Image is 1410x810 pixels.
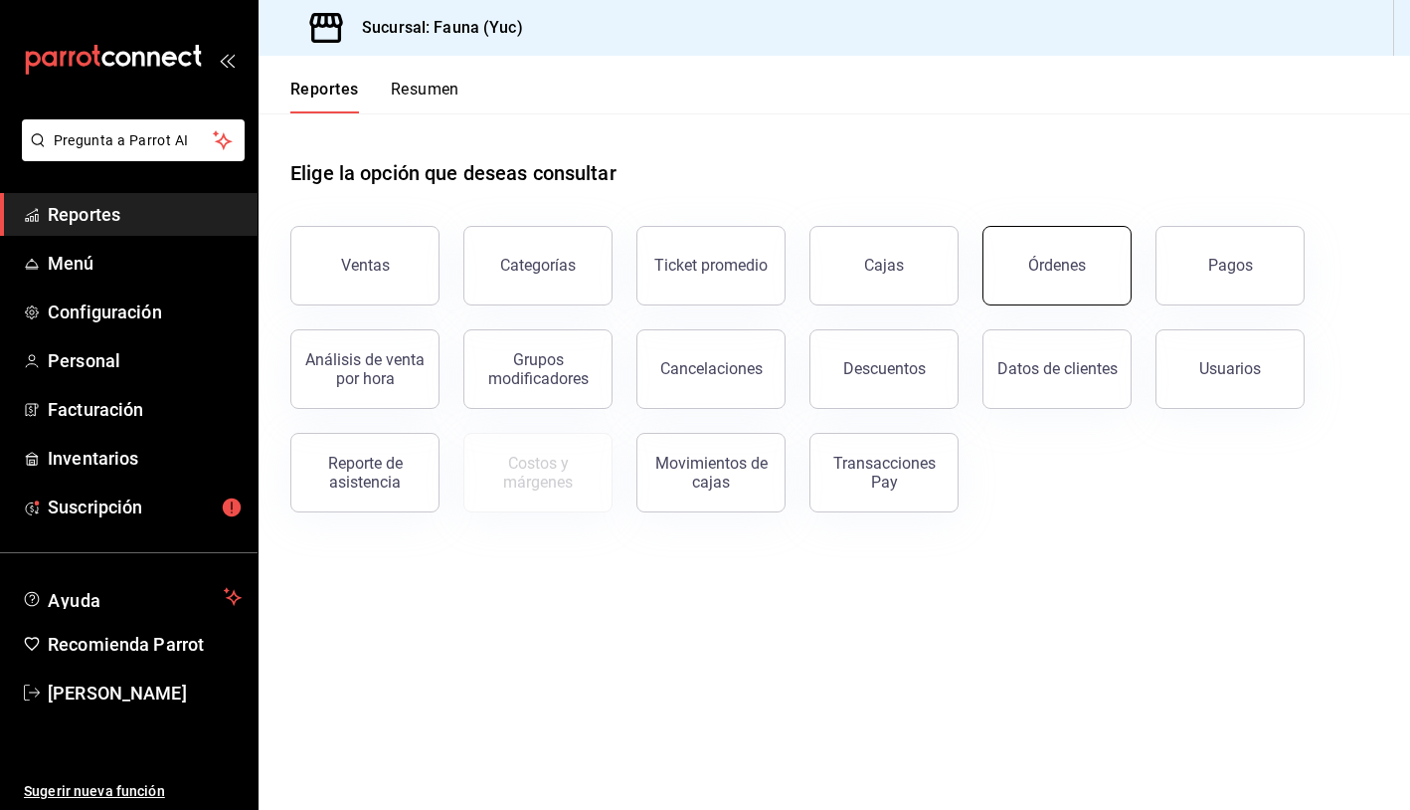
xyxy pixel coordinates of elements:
h3: Sucursal: Fauna (Yuc) [346,16,523,40]
button: Análisis de venta por hora [290,329,440,409]
div: Grupos modificadores [476,350,600,388]
div: Costos y márgenes [476,454,600,492]
div: Transacciones Pay [822,454,946,492]
span: Reportes [48,201,242,228]
button: Órdenes [982,226,1132,305]
div: Reporte de asistencia [303,454,427,492]
button: Categorías [463,226,613,305]
span: Inventarios [48,445,242,472]
div: Órdenes [1028,256,1086,275]
span: Menú [48,250,242,277]
div: Descuentos [843,359,926,378]
div: Ticket promedio [654,256,768,275]
div: Ventas [341,256,390,275]
button: Resumen [391,80,459,113]
button: Descuentos [809,329,959,409]
button: Cajas [809,226,959,305]
a: Pregunta a Parrot AI [14,144,245,165]
button: Reportes [290,80,359,113]
button: Grupos modificadores [463,329,613,409]
button: Pregunta a Parrot AI [22,119,245,161]
div: navigation tabs [290,80,459,113]
button: Pagos [1155,226,1305,305]
button: open_drawer_menu [219,52,235,68]
span: Ayuda [48,585,216,609]
button: Usuarios [1155,329,1305,409]
div: Pagos [1208,256,1253,275]
h1: Elige la opción que deseas consultar [290,158,617,188]
span: [PERSON_NAME] [48,680,242,707]
span: Recomienda Parrot [48,631,242,658]
button: Transacciones Pay [809,433,959,512]
div: Usuarios [1199,359,1261,378]
button: Reporte de asistencia [290,433,440,512]
div: Cancelaciones [660,359,763,378]
span: Personal [48,347,242,374]
div: Análisis de venta por hora [303,350,427,388]
button: Movimientos de cajas [636,433,786,512]
button: Datos de clientes [982,329,1132,409]
span: Pregunta a Parrot AI [54,130,214,151]
span: Sugerir nueva función [24,781,242,802]
span: Suscripción [48,494,242,520]
button: Cancelaciones [636,329,786,409]
button: Ventas [290,226,440,305]
span: Facturación [48,396,242,423]
div: Datos de clientes [997,359,1118,378]
div: Categorías [500,256,576,275]
button: Ticket promedio [636,226,786,305]
button: Contrata inventarios para ver este reporte [463,433,613,512]
div: Cajas [864,256,904,275]
span: Configuración [48,299,242,325]
div: Movimientos de cajas [649,454,773,492]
